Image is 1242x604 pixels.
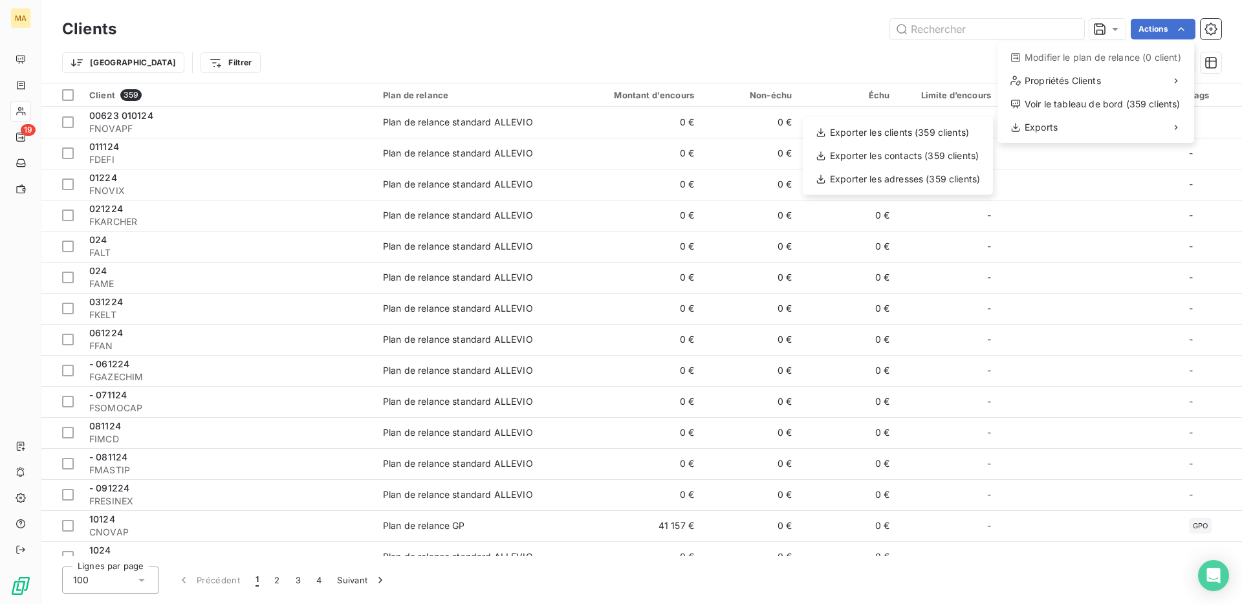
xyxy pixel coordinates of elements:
[808,146,988,166] div: Exporter les contacts (359 clients)
[808,122,988,143] div: Exporter les clients (359 clients)
[808,169,988,189] div: Exporter les adresses (359 clients)
[997,42,1194,143] div: Actions
[1025,74,1101,87] span: Propriétés Clients
[1003,47,1189,68] div: Modifier le plan de relance (0 client)
[1003,94,1189,114] div: Voir le tableau de bord (359 clients)
[1025,121,1058,134] span: Exports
